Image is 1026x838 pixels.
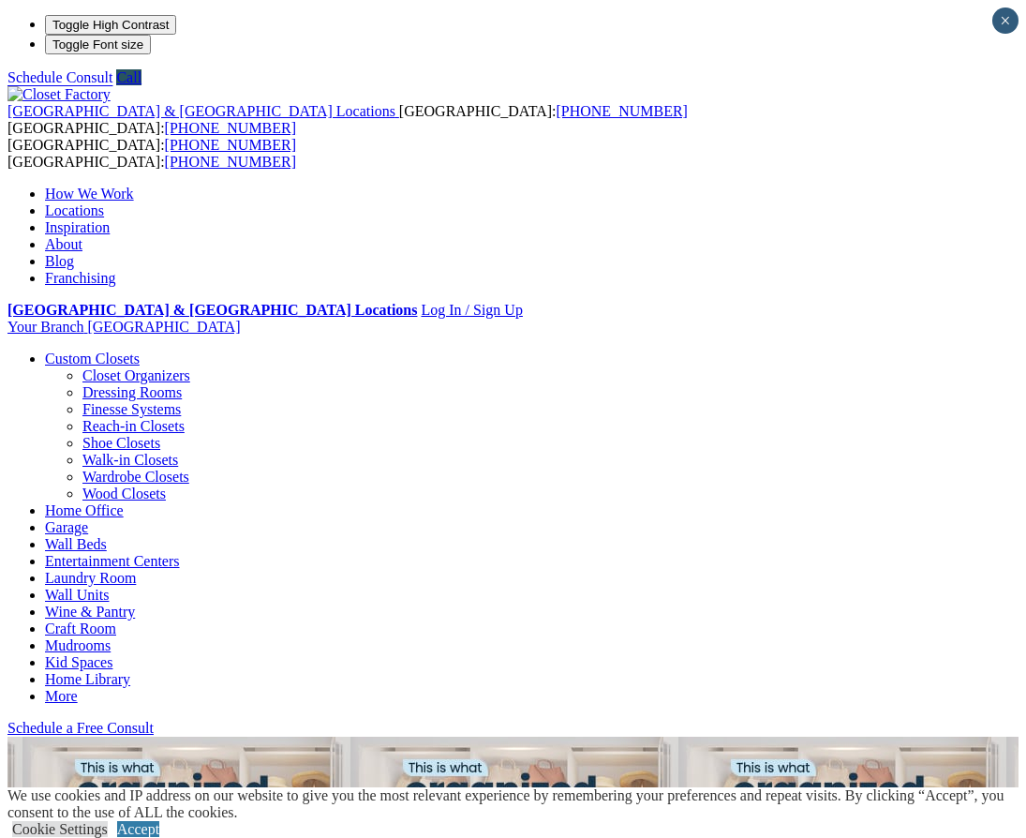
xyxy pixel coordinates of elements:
a: Wardrobe Closets [82,469,189,485]
a: Mudrooms [45,637,111,653]
button: Toggle High Contrast [45,15,176,35]
a: Inspiration [45,219,110,235]
a: How We Work [45,186,134,202]
a: Wall Beds [45,536,107,552]
span: Toggle High Contrast [52,18,169,32]
a: Cookie Settings [12,821,108,837]
a: More menu text will display only on big screen [45,688,78,704]
button: Close [992,7,1019,34]
a: Accept [117,821,159,837]
a: [PHONE_NUMBER] [165,154,296,170]
a: Shoe Closets [82,435,160,451]
button: Toggle Font size [45,35,151,54]
a: Locations [45,202,104,218]
a: Walk-in Closets [82,452,178,468]
a: Franchising [45,270,116,286]
span: [GEOGRAPHIC_DATA]: [GEOGRAPHIC_DATA]: [7,103,688,136]
a: Your Branch [GEOGRAPHIC_DATA] [7,319,241,335]
a: Schedule a Free Consult (opens a dropdown menu) [7,720,154,736]
a: Kid Spaces [45,654,112,670]
a: Schedule Consult [7,69,112,85]
a: Home Library [45,671,130,687]
span: Toggle Font size [52,37,143,52]
a: Wood Closets [82,486,166,501]
a: Entertainment Centers [45,553,180,569]
a: Closet Organizers [82,367,190,383]
div: We use cookies and IP address on our website to give you the most relevant experience by remember... [7,787,1026,821]
img: Closet Factory [7,86,111,103]
a: Reach-in Closets [82,418,185,434]
a: Wine & Pantry [45,604,135,620]
span: [GEOGRAPHIC_DATA]: [GEOGRAPHIC_DATA]: [7,137,296,170]
a: Home Office [45,502,124,518]
a: Wall Units [45,587,109,603]
a: Craft Room [45,621,116,636]
a: About [45,236,82,252]
span: Your Branch [7,319,83,335]
a: Finesse Systems [82,401,181,417]
a: [GEOGRAPHIC_DATA] & [GEOGRAPHIC_DATA] Locations [7,302,417,318]
a: [PHONE_NUMBER] [165,120,296,136]
a: [PHONE_NUMBER] [165,137,296,153]
a: Blog [45,253,74,269]
span: [GEOGRAPHIC_DATA] [87,319,240,335]
a: [PHONE_NUMBER] [556,103,687,119]
a: Custom Closets [45,351,140,367]
a: Garage [45,519,88,535]
a: Dressing Rooms [82,384,182,400]
a: [GEOGRAPHIC_DATA] & [GEOGRAPHIC_DATA] Locations [7,103,399,119]
span: [GEOGRAPHIC_DATA] & [GEOGRAPHIC_DATA] Locations [7,103,395,119]
a: Call [116,69,141,85]
a: Laundry Room [45,570,136,586]
a: Log In / Sign Up [421,302,522,318]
